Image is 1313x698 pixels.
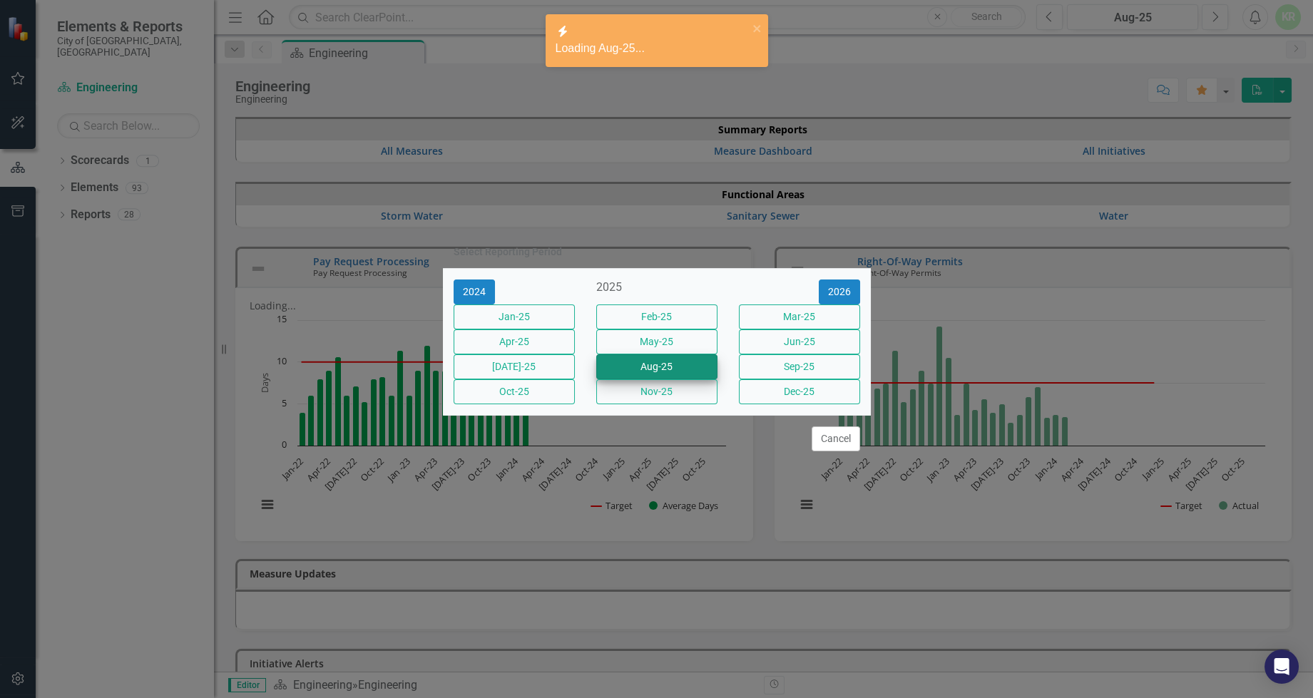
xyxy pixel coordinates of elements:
div: Select Reporting Period [454,247,562,257]
button: May-25 [596,329,717,354]
button: Dec-25 [739,379,860,404]
button: Cancel [812,426,860,451]
div: 2025 [596,279,717,296]
button: 2024 [454,279,495,304]
button: Aug-25 [596,354,717,379]
button: Nov-25 [596,379,717,404]
div: Loading Aug-25... [556,41,748,57]
div: Open Intercom Messenger [1265,650,1299,684]
button: 2026 [819,279,860,304]
button: Jun-25 [739,329,860,354]
button: Mar-25 [739,304,860,329]
button: Jan-25 [454,304,575,329]
button: Sep-25 [739,354,860,379]
button: close [752,20,762,36]
button: Oct-25 [454,379,575,404]
button: [DATE]-25 [454,354,575,379]
button: Feb-25 [596,304,717,329]
button: Apr-25 [454,329,575,354]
